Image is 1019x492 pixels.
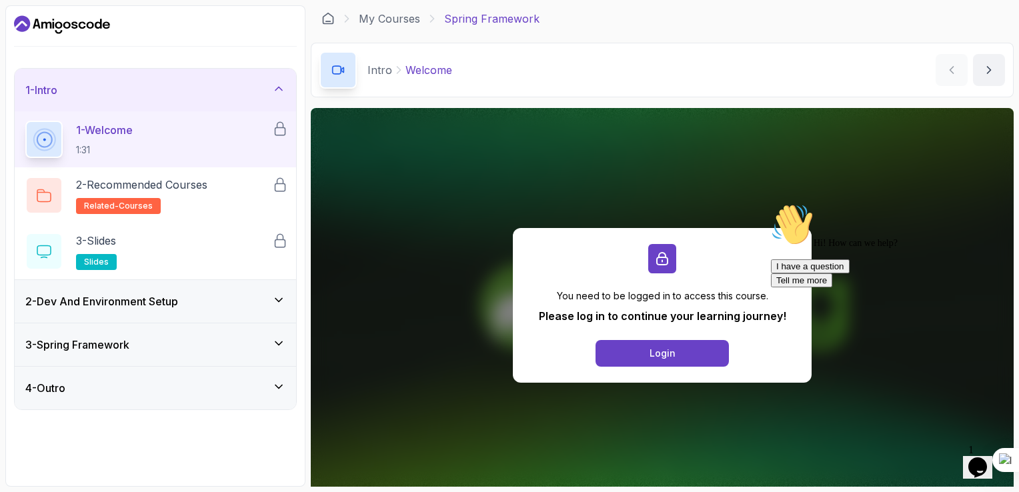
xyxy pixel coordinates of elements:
[5,5,245,89] div: 👋Hi! How can we help?I have a questionTell me more
[539,308,786,324] p: Please log in to continue your learning journey!
[15,367,296,409] button: 4-Outro
[15,280,296,323] button: 2-Dev And Environment Setup
[14,14,110,35] a: Dashboard
[367,62,392,78] p: Intro
[25,293,178,309] h3: 2 - Dev And Environment Setup
[84,257,109,267] span: slides
[76,177,207,193] p: 2 - Recommended Courses
[84,201,153,211] span: related-courses
[25,82,57,98] h3: 1 - Intro
[405,62,452,78] p: Welcome
[5,61,84,75] button: I have a question
[76,122,133,138] p: 1 - Welcome
[539,289,786,303] p: You need to be logged in to access this course.
[650,347,676,360] div: Login
[963,439,1006,479] iframe: chat widget
[936,54,968,86] button: previous content
[76,143,133,157] p: 1:31
[25,233,285,270] button: 3-Slidesslides
[25,121,285,158] button: 1-Welcome1:31
[15,323,296,366] button: 3-Spring Framework
[973,54,1005,86] button: next content
[76,233,116,249] p: 3 - Slides
[766,198,1006,432] iframe: chat widget
[5,5,48,48] img: :wave:
[5,75,67,89] button: Tell me more
[321,12,335,25] a: Dashboard
[5,40,132,50] span: Hi! How can we help?
[359,11,420,27] a: My Courses
[25,177,285,214] button: 2-Recommended Coursesrelated-courses
[15,69,296,111] button: 1-Intro
[25,337,129,353] h3: 3 - Spring Framework
[596,340,729,367] button: Login
[444,11,540,27] p: Spring Framework
[25,380,65,396] h3: 4 - Outro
